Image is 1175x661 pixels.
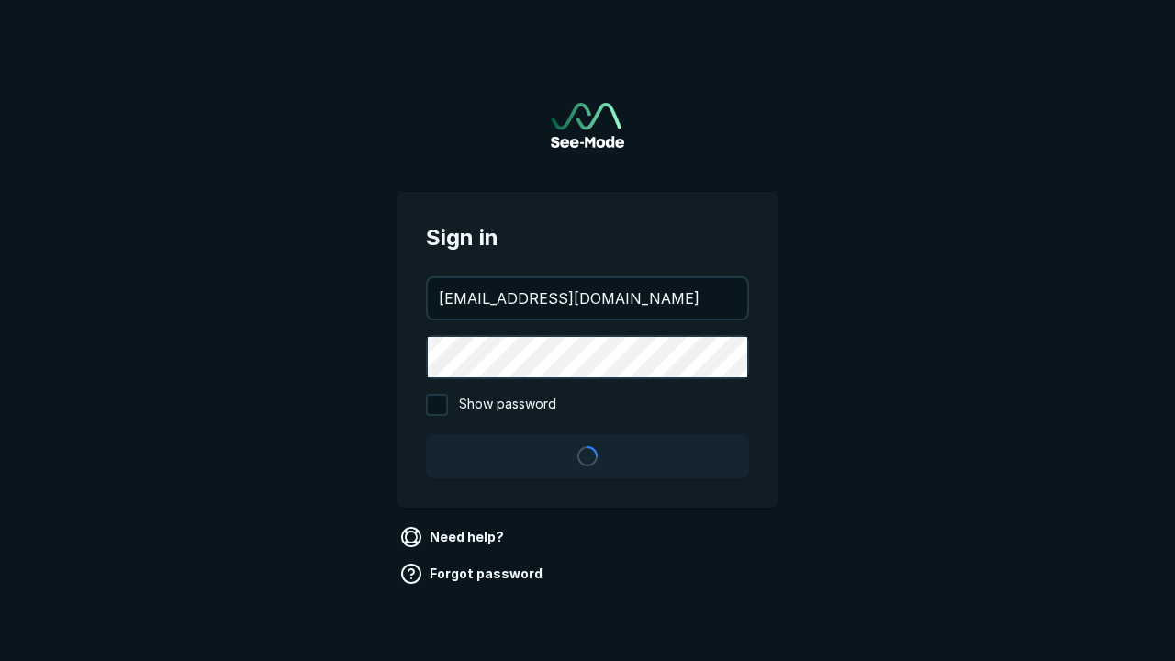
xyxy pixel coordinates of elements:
a: Need help? [397,522,511,552]
input: your@email.com [428,278,747,319]
img: See-Mode Logo [551,103,624,148]
span: Show password [459,394,556,416]
a: Forgot password [397,559,550,588]
span: Sign in [426,221,749,254]
a: Go to sign in [551,103,624,148]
